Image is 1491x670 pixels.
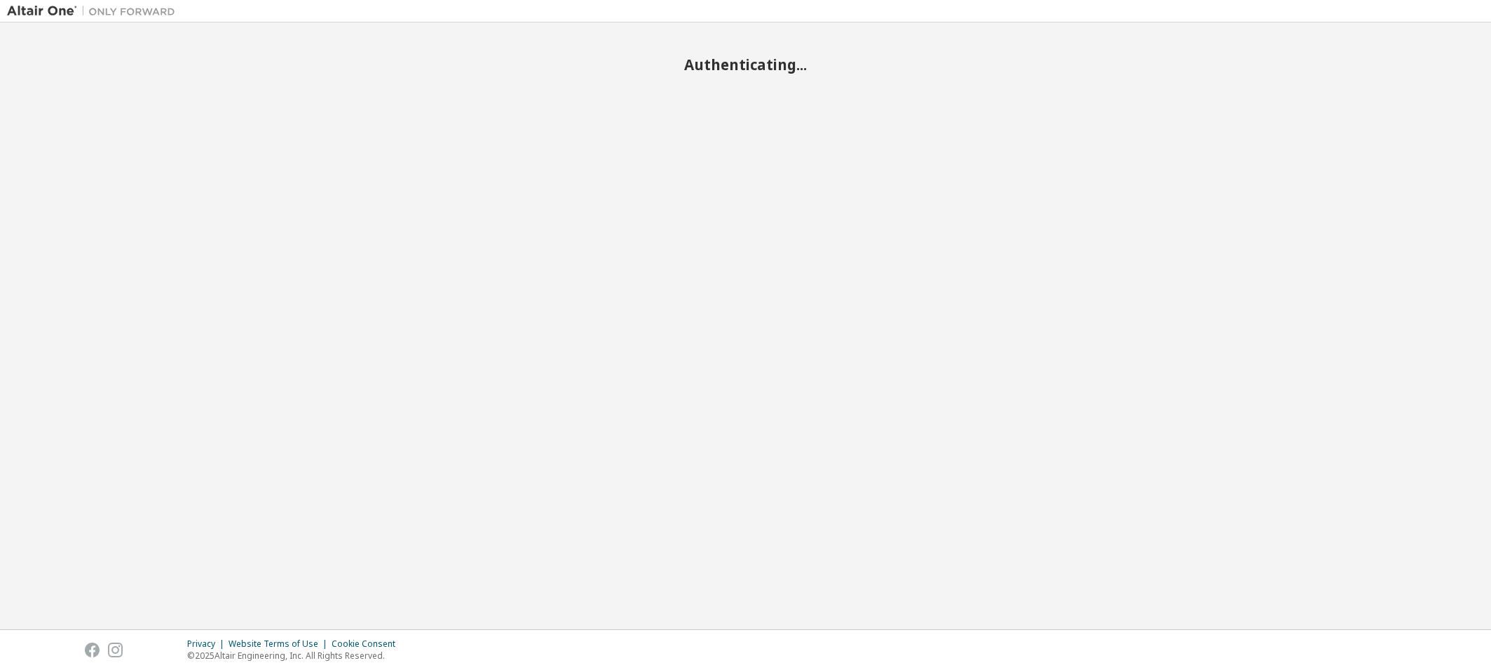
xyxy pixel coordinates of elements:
img: Altair One [7,4,182,18]
div: Website Terms of Use [229,638,332,650]
img: instagram.svg [108,643,123,657]
div: Cookie Consent [332,638,404,650]
p: © 2025 Altair Engineering, Inc. All Rights Reserved. [187,650,404,662]
div: Privacy [187,638,229,650]
h2: Authenticating... [7,55,1484,74]
img: facebook.svg [85,643,100,657]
